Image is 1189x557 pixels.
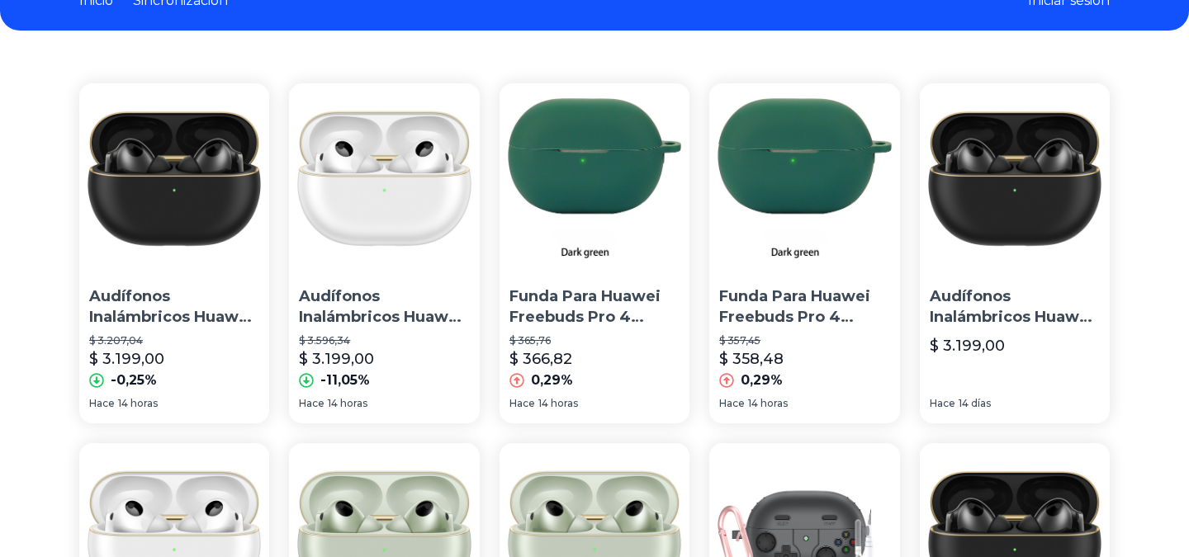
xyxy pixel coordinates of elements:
[930,397,955,410] span: Hace
[289,83,479,423] a: Audífonos Inalámbricos Huawei Freebuds Pro 4 BlancoAudífonos Inalámbricos Huawei Freebuds Pro 4 B...
[289,83,479,273] img: Audífonos Inalámbricos Huawei Freebuds Pro 4 Blanco
[741,371,783,390] p: 0,29%
[719,334,889,347] p: $ 357,45
[531,371,573,390] p: 0,29%
[79,83,269,423] a: Audífonos Inalámbricos Huawei Freebuds Pro 4 NegroAudífonos Inalámbricos Huawei Freebuds Pro 4 Ne...
[89,334,259,347] p: $ 3.207,04
[719,286,889,328] p: Funda Para Huawei Freebuds Pro 4 Silicona Líquida
[930,334,1005,357] p: $ 3.199,00
[719,397,745,410] span: Hace
[118,397,158,410] span: 14 horas
[538,397,578,410] span: 14 horas
[509,397,535,410] span: Hace
[299,334,469,347] p: $ 3.596,34
[299,347,374,371] p: $ 3.199,00
[500,83,689,273] img: Funda Para Huawei Freebuds Pro 4 Silicona Líquida
[920,83,1110,423] a: Audífonos Inalámbricos Huawei Freebuds Pro 4 NegroAudífonos Inalámbricos Huawei Freebuds Pro 4 Ne...
[328,397,367,410] span: 14 horas
[748,397,788,410] span: 14 horas
[89,286,259,328] p: Audífonos Inalámbricos Huawei Freebuds Pro 4 Negro
[509,347,572,371] p: $ 366,82
[709,83,899,423] a: Funda Para Huawei Freebuds Pro 4 Silicona LíquidaFunda Para Huawei Freebuds Pro 4 Silicona Líquid...
[89,347,164,371] p: $ 3.199,00
[299,286,469,328] p: Audífonos Inalámbricos Huawei Freebuds Pro 4 Blanco
[719,347,784,371] p: $ 358,48
[79,83,269,273] img: Audífonos Inalámbricos Huawei Freebuds Pro 4 Negro
[320,371,370,390] p: -11,05%
[111,371,157,390] p: -0,25%
[89,397,115,410] span: Hace
[299,397,324,410] span: Hace
[959,397,991,410] span: 14 días
[509,286,680,328] p: Funda Para Huawei Freebuds Pro 4 Silicona Líquida
[930,286,1100,328] p: Audífonos Inalámbricos Huawei Freebuds Pro 4 Negro
[509,334,680,347] p: $ 365,76
[709,83,899,273] img: Funda Para Huawei Freebuds Pro 4 Silicona Líquida
[920,83,1110,273] img: Audífonos Inalámbricos Huawei Freebuds Pro 4 Negro
[500,83,689,423] a: Funda Para Huawei Freebuds Pro 4 Silicona LíquidaFunda Para Huawei Freebuds Pro 4 Silicona Líquid...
